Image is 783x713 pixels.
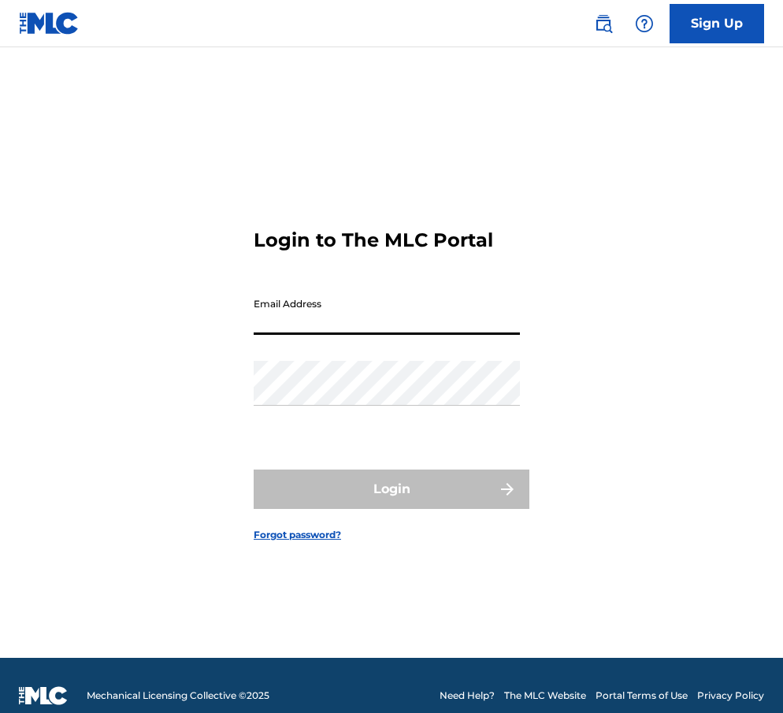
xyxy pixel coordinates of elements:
[19,686,68,705] img: logo
[254,528,341,542] a: Forgot password?
[87,689,269,703] span: Mechanical Licensing Collective © 2025
[704,637,783,713] iframe: Chat Widget
[670,4,764,43] a: Sign Up
[504,689,586,703] a: The MLC Website
[697,689,764,703] a: Privacy Policy
[440,689,495,703] a: Need Help?
[19,12,80,35] img: MLC Logo
[588,8,619,39] a: Public Search
[254,228,493,252] h3: Login to The MLC Portal
[594,14,613,33] img: search
[635,14,654,33] img: help
[596,689,688,703] a: Portal Terms of Use
[629,8,660,39] div: Help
